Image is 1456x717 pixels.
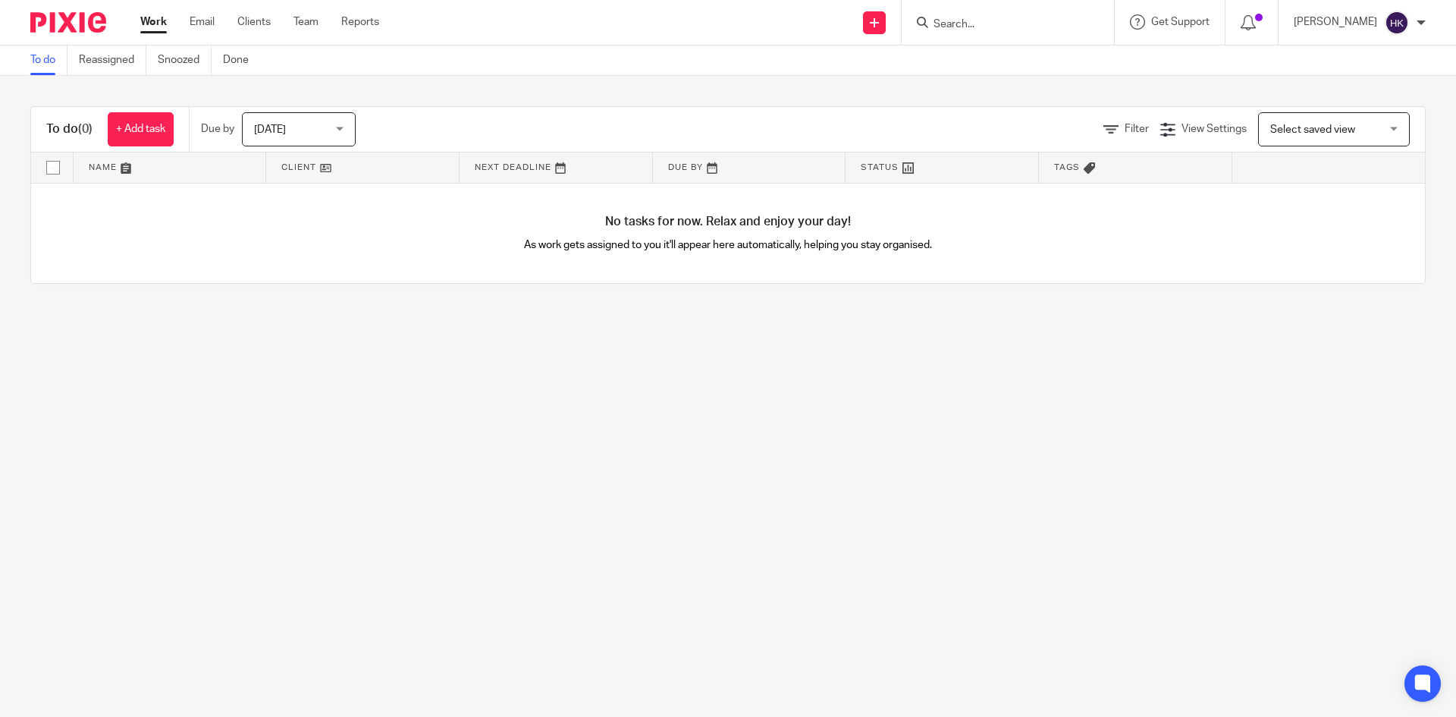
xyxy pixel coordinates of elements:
a: To do [30,46,67,75]
a: Clients [237,14,271,30]
a: Email [190,14,215,30]
p: Due by [201,121,234,137]
a: Reports [341,14,379,30]
h4: No tasks for now. Relax and enjoy your day! [31,214,1425,230]
a: Work [140,14,167,30]
span: [DATE] [254,124,286,135]
img: Pixie [30,12,106,33]
img: svg%3E [1385,11,1409,35]
span: View Settings [1181,124,1247,134]
span: Get Support [1151,17,1210,27]
span: Filter [1125,124,1149,134]
a: Reassigned [79,46,146,75]
span: Select saved view [1270,124,1355,135]
a: Team [293,14,318,30]
input: Search [932,18,1068,32]
p: [PERSON_NAME] [1294,14,1377,30]
p: As work gets assigned to you it'll appear here automatically, helping you stay organised. [380,237,1077,253]
a: + Add task [108,112,174,146]
span: (0) [78,123,93,135]
a: Done [223,46,260,75]
h1: To do [46,121,93,137]
span: Tags [1054,163,1080,171]
a: Snoozed [158,46,212,75]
